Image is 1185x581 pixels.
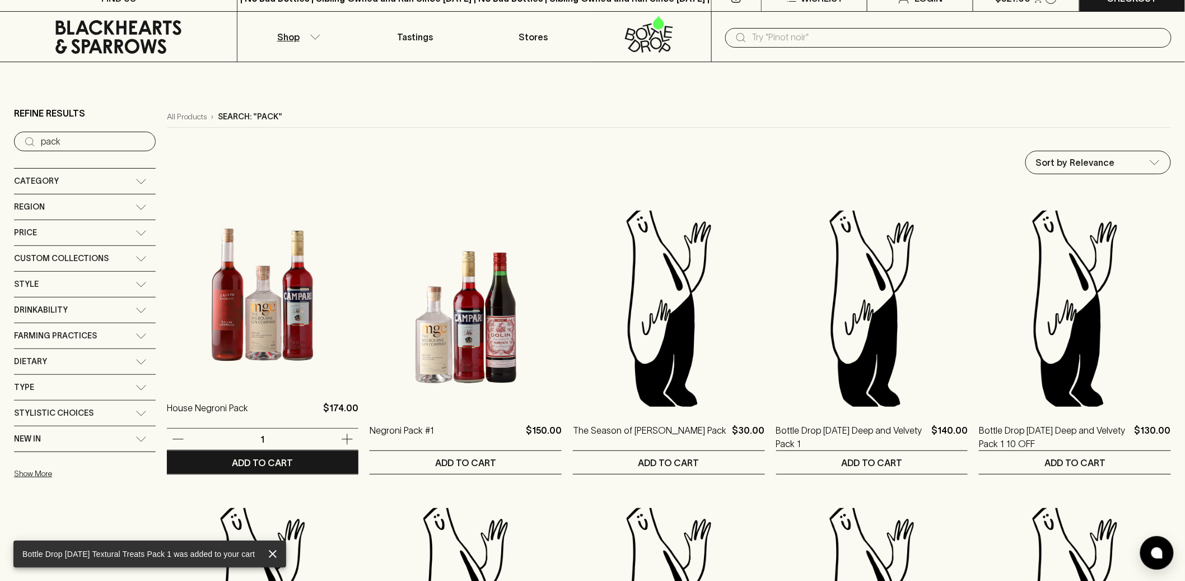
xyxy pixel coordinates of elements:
[14,252,109,266] span: Custom Collections
[474,12,592,62] a: Stores
[370,424,434,450] a: Negroni Pack #1
[1135,424,1171,450] p: $130.00
[1036,156,1115,169] p: Sort by Relevance
[249,433,276,445] p: 1
[397,30,433,44] p: Tastings
[323,401,358,428] p: $174.00
[167,111,207,123] a: All Products
[14,169,156,194] div: Category
[167,188,359,384] img: House Negroni Pack
[232,456,293,470] p: ADD TO CART
[370,451,562,474] button: ADD TO CART
[14,375,156,400] div: Type
[14,220,156,245] div: Price
[979,451,1171,474] button: ADD TO CART
[14,323,156,348] div: Farming Practices
[979,211,1171,407] img: Blackhearts & Sparrows Man
[14,329,97,343] span: Farming Practices
[526,424,562,450] p: $150.00
[573,424,726,450] a: The Season of [PERSON_NAME] Pack
[776,424,927,450] a: Bottle Drop [DATE] Deep and Velvety Pack 1
[1151,547,1163,559] img: bubble-icon
[22,544,255,564] div: Bottle Drop [DATE] Textural Treats Pack 1 was added to your cart
[14,462,161,485] button: Show More
[14,106,85,120] p: Refine Results
[776,451,968,474] button: ADD TO CART
[842,456,903,470] p: ADD TO CART
[14,246,156,271] div: Custom Collections
[14,406,94,420] span: Stylistic Choices
[776,211,968,407] img: Blackhearts & Sparrows Man
[638,456,699,470] p: ADD TO CART
[573,211,765,407] img: Blackhearts & Sparrows Man
[1026,151,1170,174] div: Sort by Relevance
[931,424,968,450] p: $140.00
[167,451,359,474] button: ADD TO CART
[14,272,156,297] div: Style
[167,401,248,428] a: House Negroni Pack
[277,30,300,44] p: Shop
[14,277,39,291] span: Style
[14,226,37,240] span: Price
[356,12,474,62] a: Tastings
[14,349,156,374] div: Dietary
[211,111,213,123] p: ›
[979,424,1130,450] a: Bottle Drop [DATE] Deep and Velvety Pack 1 10 OFF
[14,401,156,426] div: Stylistic Choices
[14,380,34,394] span: Type
[752,29,1163,47] input: Try "Pinot noir"
[435,456,496,470] p: ADD TO CART
[519,30,548,44] p: Stores
[14,174,59,188] span: Category
[14,432,41,446] span: New In
[237,12,356,62] button: Shop
[14,355,47,369] span: Dietary
[733,424,765,450] p: $30.00
[218,111,282,123] p: Search: "pack"
[573,451,765,474] button: ADD TO CART
[14,303,68,317] span: Drinkability
[1044,456,1105,470] p: ADD TO CART
[14,194,156,220] div: Region
[41,133,147,151] input: Try “Pinot noir”
[264,545,282,563] button: close
[14,200,45,214] span: Region
[14,426,156,452] div: New In
[14,298,156,323] div: Drinkability
[370,211,562,407] img: Negroni Pack #1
